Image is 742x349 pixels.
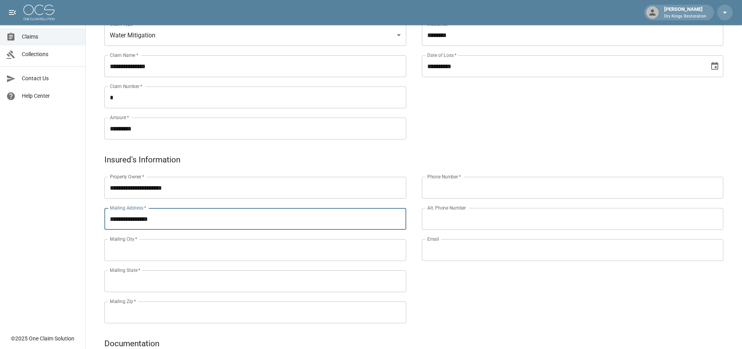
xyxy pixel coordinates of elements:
[5,5,20,20] button: open drawer
[110,52,138,58] label: Claim Name
[11,335,74,342] div: © 2025 One Claim Solution
[427,236,439,242] label: Email
[427,173,461,180] label: Phone Number
[110,173,145,180] label: Property Owner
[22,74,79,83] span: Contact Us
[427,204,466,211] label: Alt. Phone Number
[110,298,136,305] label: Mailing Zip
[110,236,137,242] label: Mailing City
[22,50,79,58] span: Collections
[110,83,142,90] label: Claim Number
[661,5,709,19] div: [PERSON_NAME]
[110,114,129,121] label: Amount
[427,52,456,58] label: Date of Loss
[22,33,79,41] span: Claims
[110,204,146,211] label: Mailing Address
[664,13,706,20] p: Dry Kings Restoration
[104,24,406,46] div: Water Mitigation
[707,58,723,74] button: Choose date, selected date is Aug 18, 2025
[110,267,140,273] label: Mailing State
[22,92,79,100] span: Help Center
[23,5,55,20] img: ocs-logo-white-transparent.png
